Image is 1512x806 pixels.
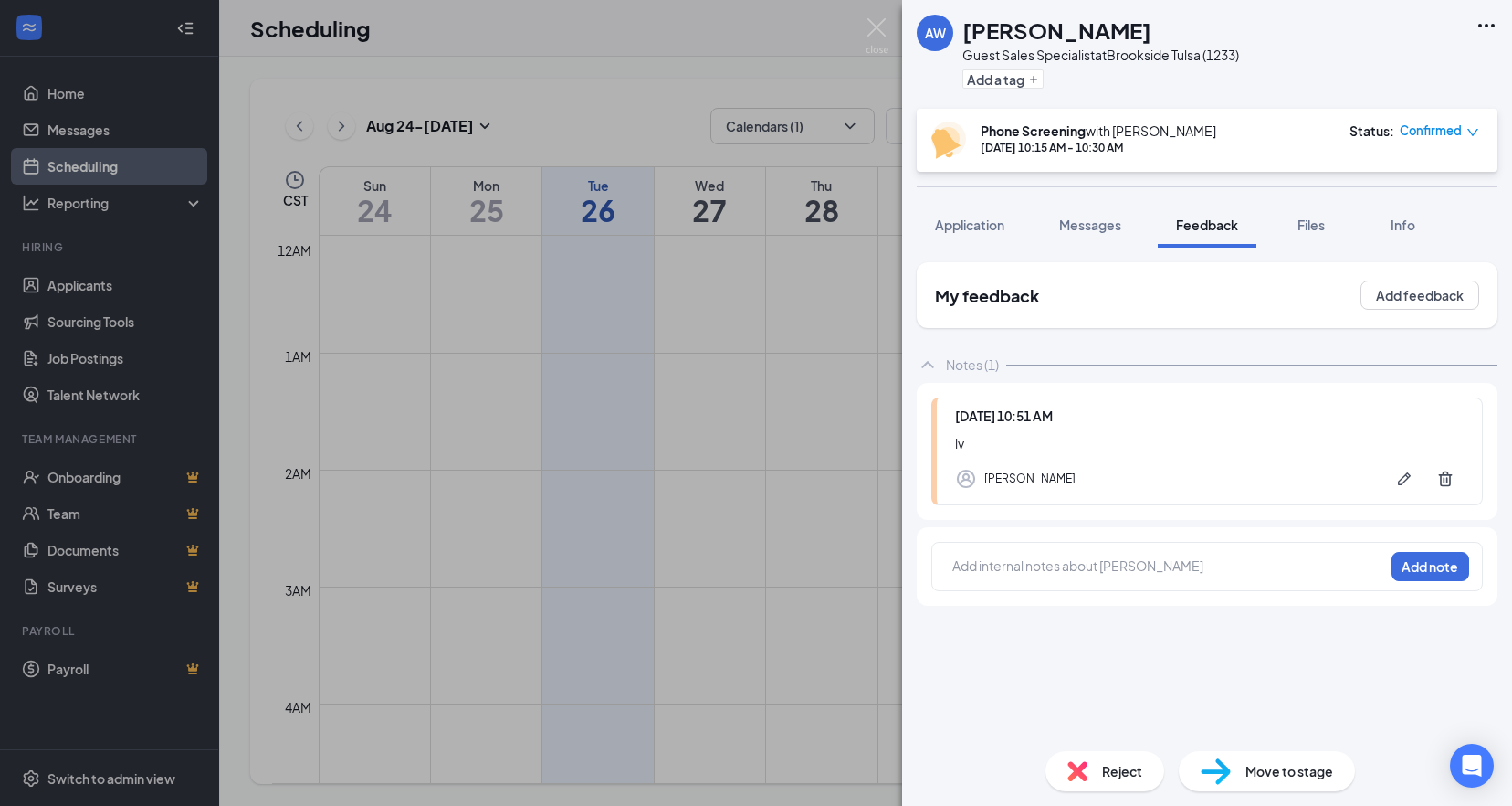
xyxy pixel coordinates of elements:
[981,122,1216,140] div: with [PERSON_NAME]
[1349,122,1394,140] div: Status :
[962,46,1239,64] div: Guest Sales Specialist at Brookside Tulsa (1233)
[981,122,1086,139] b: Phone Screening
[925,24,946,42] div: AW
[1400,122,1462,140] span: Confirmed
[962,15,1151,46] h1: [PERSON_NAME]
[1436,470,1454,488] svg: Trash
[1059,217,1121,233] span: Messages
[981,140,1216,155] div: [DATE] 10:15 AM - 10:30 AM
[1028,74,1039,85] svg: Plus
[1176,217,1238,233] span: Feedback
[935,217,1004,233] span: Application
[1245,761,1333,781] span: Move to stage
[935,284,1039,307] h2: My feedback
[1395,470,1413,488] svg: Pen
[984,470,1076,488] div: [PERSON_NAME]
[946,355,999,374] div: Notes (1)
[917,354,939,376] svg: ChevronUp
[1475,15,1497,37] svg: Ellipses
[1450,744,1494,788] div: Open Intercom Messenger
[1427,461,1464,497] button: Trash
[1391,217,1415,233] span: Info
[955,433,1464,453] div: lv
[1102,761,1142,781] span: Reject
[1466,126,1479,139] span: down
[1297,217,1325,233] span: Files
[1391,552,1469,581] button: Add note
[962,69,1044,89] button: PlusAdd a tag
[955,468,977,490] svg: Profile
[1386,461,1423,497] button: Pen
[1360,281,1479,310] button: Add feedback
[955,408,1053,424] span: [DATE] 10:51 AM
